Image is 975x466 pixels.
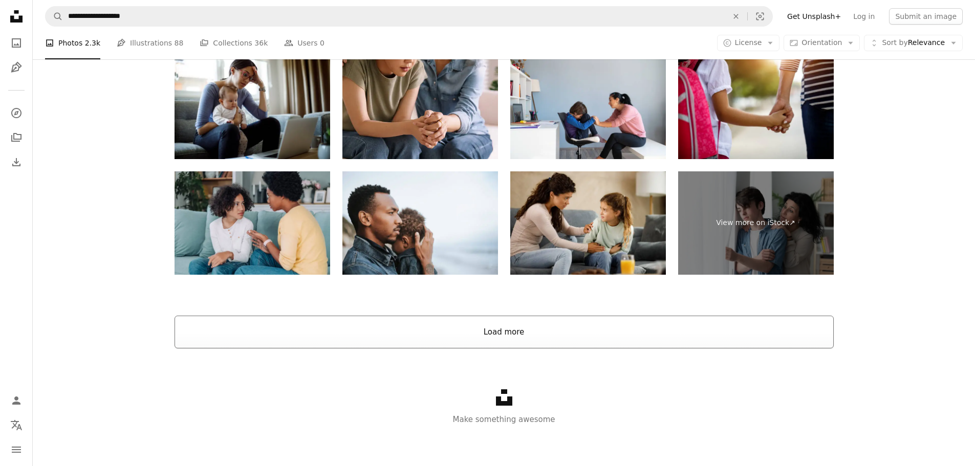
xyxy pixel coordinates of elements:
[200,27,268,59] a: Collections 36k
[175,316,834,348] button: Load more
[882,38,907,47] span: Sort by
[678,171,834,275] a: View more on iStock↗
[342,55,498,159] img: Middle aged asia people old mom holding hands trust comfort help young woman talk crying stress r...
[510,171,666,275] img: Mommy, my stomach hurts really bad!
[784,35,860,51] button: Orientation
[175,37,184,49] span: 88
[864,35,963,51] button: Sort byRelevance
[801,38,842,47] span: Orientation
[889,8,963,25] button: Submit an image
[882,38,945,48] span: Relevance
[6,390,27,411] a: Log in / Sign up
[6,439,27,460] button: Menu
[725,7,747,26] button: Clear
[6,6,27,29] a: Home — Unsplash
[46,7,63,26] button: Search Unsplash
[6,415,27,435] button: Language
[678,55,834,159] img: Mother and daughter holding hands
[284,27,324,59] a: Users 0
[254,37,268,49] span: 36k
[748,7,772,26] button: Visual search
[6,57,27,78] a: Illustrations
[717,35,780,51] button: License
[175,171,330,275] img: Mother and son talking at home.
[6,152,27,172] a: Download History
[6,33,27,53] a: Photos
[342,171,498,275] img: Serious dad with his son outdoors
[510,55,666,159] img: Mother Talking To Bored Schoolboy Having E-learning
[45,6,773,27] form: Find visuals sitewide
[175,55,330,159] img: Tired young mother working from home
[320,37,324,49] span: 0
[781,8,847,25] a: Get Unsplash+
[735,38,762,47] span: License
[6,127,27,148] a: Collections
[33,413,975,426] p: Make something awesome
[6,103,27,123] a: Explore
[847,8,881,25] a: Log in
[117,27,183,59] a: Illustrations 88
